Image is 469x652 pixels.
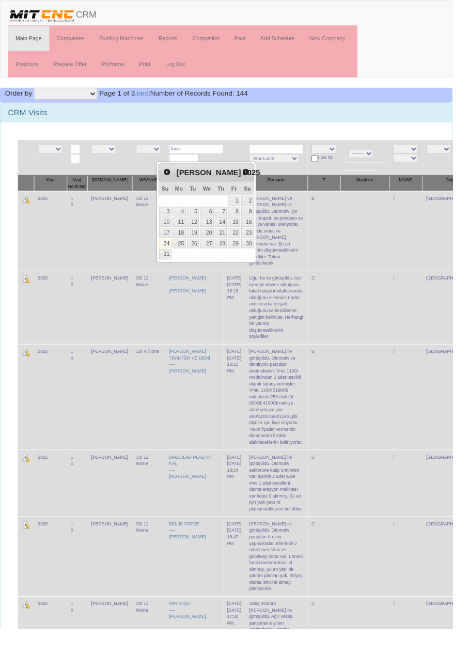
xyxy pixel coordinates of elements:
a: BAĞCILAR PLASTİK KAL [175,471,219,483]
a: 6 [207,214,222,224]
div: [DATE] 16:15 PM [236,368,250,388]
span: Number of Records Found: 144 [103,92,257,101]
a: BİRLİK FREZE [175,540,207,546]
th: Visit No./CNC [69,182,90,198]
a: 25 [179,247,193,257]
span: Page 1 of 3. [103,92,142,101]
a: Next [247,171,262,185]
a: Add Schedule [262,27,313,53]
td: [PERSON_NAME] ile görüşüldü. Otomotiv parçaları üretimi yapmaktalar. Ellerinde 2 adet smec Vmc ve... [254,535,319,618]
span: Prev [169,174,177,182]
td: B [319,198,353,281]
td: [PERSON_NAME] [90,198,137,281]
td: 2025 [35,535,69,618]
a: [PERSON_NAME] [175,637,213,642]
a: 1 [73,540,76,546]
a: 26 [194,247,207,257]
a: 13 [207,225,222,235]
img: Edit [23,203,31,211]
a: [PERSON_NAME] [175,554,213,559]
td: B [319,356,353,466]
td: [PERSON_NAME] [90,281,137,356]
td: 33/ 12 /None [137,281,171,356]
span: 2025 [252,174,270,183]
a: 5 [194,214,207,224]
div: [DATE] 17:20 PM [236,629,250,649]
a: 1 [73,286,76,291]
a: 2 [250,203,263,213]
td: 2025 [35,281,69,356]
td: 2025 [35,356,69,466]
a: 0 [73,292,76,298]
a: 10 [165,225,178,235]
a: 1 [236,203,249,213]
a: 23 [250,236,263,246]
a: 15 [236,225,249,235]
a: Companies [51,27,96,53]
img: Edit [23,540,31,548]
a: 1 [73,203,76,208]
td: ---- [171,281,231,356]
a: [PERSON_NAME] [175,382,213,387]
td: / [403,535,437,618]
span: Saturday [253,192,260,198]
a: 4 [179,214,193,224]
span: Wednesday [210,192,218,198]
a: 21 [223,236,236,246]
a: Log Out [164,54,199,80]
img: Edit [23,361,31,369]
span: Tuesday [197,192,204,198]
td: [PERSON_NAME] [90,356,137,466]
td: [PERSON_NAME] ve [PERSON_NAME] ile görüşüldü. Otomotiv için yağ, mazot, su pompası ve tahliye van... [254,198,319,281]
a: 12 [194,225,207,235]
td: [DATE] [231,466,254,535]
a: 3 [165,214,178,224]
td: Last St. [319,145,353,182]
span: Monday [181,192,190,198]
a: 29 [236,247,249,257]
a: CRM [1,1,107,26]
a: 7 [223,214,236,224]
a: Competitor [192,27,235,53]
span: Sunday [167,192,175,198]
div: [DATE] 18:47 PM [236,547,250,567]
a: Prepare Offer [48,54,97,80]
td: 33/ 12 /None [137,466,171,535]
th: M1/M2 [403,182,437,198]
td: 2025 [35,198,69,281]
a: Postpone [8,54,48,80]
a: 22 [236,236,249,246]
th: T [319,182,353,198]
td: ---- [171,466,231,535]
a: [PERSON_NAME] TRAKTÖR VE DEMİ [175,362,218,374]
a: 1 [73,362,76,367]
a: Print [136,54,164,80]
th: Remarks [254,182,319,198]
img: Edit [23,285,31,293]
a: 17 [165,236,178,246]
td: C [319,535,353,618]
a: 9 [250,214,263,224]
h3: CRM Visits [8,112,461,121]
td: [DATE] [231,281,254,356]
a: 20 [207,236,222,246]
a: 19 [194,236,207,246]
a: Main Page [8,27,51,53]
a: [PERSON_NAME] [175,286,213,291]
td: ---- [171,356,231,466]
div: [DATE] 18:24 PM [236,477,250,498]
th: Machine [353,182,403,198]
td: 33/ 12 /None [137,535,171,618]
td: [PERSON_NAME] ile görüşüldü. Otomotiv ve demiryolu parçaları üretmekteler. Vmc 1160l modelinden 2... [254,356,319,466]
a: Proforma [98,54,136,80]
a: Reports [157,27,192,53]
a: 0 [73,368,76,374]
th: [DOMAIN_NAME] [90,182,137,198]
span: Thursday [225,192,232,198]
td: / [403,281,437,356]
a: next [142,92,155,101]
td: 33/ 4 /None [137,356,171,466]
a: 27 [207,247,222,257]
a: 28 [223,247,236,257]
td: C [319,281,353,356]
